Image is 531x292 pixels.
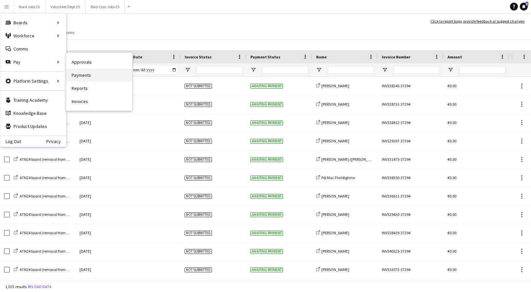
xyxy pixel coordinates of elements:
span: Not submitted [185,231,212,236]
button: Open Filter Menu [185,67,191,73]
span: €0.00 [448,267,456,272]
button: Open Filter Menu [448,67,453,73]
span: Awaiting payment [250,84,283,89]
a: Approvals [66,55,132,69]
a: Training Academy [0,94,66,107]
span: [PERSON_NAME] [321,212,349,217]
input: Invoice Number Filter Input [394,66,440,74]
span: €0.00 [448,175,456,180]
a: Reports [66,82,132,95]
span: Awaiting payment [250,102,283,107]
a: Knowledge Base [0,107,66,120]
div: [DATE] [76,150,115,168]
input: Invoice Date Filter Input [131,66,177,74]
span: €0.00 [448,83,456,88]
span: [PERSON_NAME] [321,138,349,143]
span: ATN24 board (removal from payments screen) [20,267,97,272]
span: Amount [448,54,462,59]
span: [PERSON_NAME] ([PERSON_NAME] on ID) [321,157,390,162]
div: INV336611-37294 [378,187,444,205]
a: Comms [57,28,77,37]
a: ATN24 board (removal from payments screen) [14,194,97,198]
span: Awaiting payment [250,212,283,217]
button: Open Filter Menu [250,67,256,73]
input: Invoice Status Filter Input [196,66,242,74]
div: [DATE] [76,261,115,279]
span: Awaiting payment [250,231,283,236]
a: ATN24 board (removal from payments screen) [14,175,97,180]
span: Not submitted [185,139,212,144]
a: Comms [0,42,66,55]
span: €0.00 [448,194,456,198]
span: Not submitted [185,249,212,254]
div: Platform Settings [0,74,66,88]
input: Amount Filter Input [459,66,505,74]
span: ATN24 board (removal from payments screen) [20,230,97,235]
span: Comms [60,30,75,35]
a: ATN24 board (removal from payments screen) [14,157,97,162]
a: ATN24 board (removal from payments screen) [14,249,97,254]
div: [DATE] [76,242,115,260]
a: Click to report bugs, provide feedback or suggest changes [430,18,524,24]
input: Name Filter Input [328,66,374,74]
span: [PERSON_NAME] [321,230,349,235]
a: Privacy [46,139,66,144]
div: INV340325-37294 [378,242,444,260]
button: Nord Jobs 25 [13,0,45,13]
span: [PERSON_NAME] [321,120,349,125]
a: ATN24 board (removal from payments screen) [14,230,97,235]
span: [PERSON_NAME] [321,267,349,272]
span: €0.00 [448,120,456,125]
div: Workforce [0,29,66,42]
div: Boards [0,16,66,29]
a: Payments [66,69,132,82]
div: [DATE] [76,169,115,187]
div: INV328419-37294 [378,224,444,242]
span: Not submitted [185,176,212,180]
span: Awaiting payment [250,249,283,254]
span: ATN24 board (removal from payments screen) [20,175,97,180]
a: 3 [520,3,528,10]
a: Invoices [66,95,132,108]
span: €0.00 [448,157,456,162]
span: Awaiting payment [250,194,283,199]
span: ATN24 board (removal from payments screen) [20,249,97,254]
span: Pól Mac Fhirléighinn [321,175,355,180]
button: Volunteer Dept 25 [45,0,85,13]
span: [PERSON_NAME] [321,249,349,254]
a: Product Updates [0,120,66,133]
span: Not submitted [185,120,212,125]
span: €0.00 [448,102,456,107]
div: INV328412-37294 [378,114,444,132]
span: Workforce ID [80,52,103,62]
button: Open Filter Menu [316,67,322,73]
span: Not submitted [185,157,212,162]
span: €0.00 [448,212,456,217]
div: INV338350-37294 [378,169,444,187]
div: [DATE] [76,224,115,242]
span: Awaiting payment [250,267,283,272]
span: Name [316,54,327,59]
span: Invoice Number [382,54,410,59]
span: Awaiting payment [250,139,283,144]
div: [DATE] [76,132,115,150]
div: INV329267-37294 [378,132,444,150]
div: INV333073-37294 [378,261,444,279]
span: ATN24 board (removal from payments screen) [20,194,97,198]
span: Awaiting payment [250,120,283,125]
span: Invoice Status [185,54,212,59]
span: Not submitted [185,267,212,272]
span: [PERSON_NAME] [321,83,349,88]
span: [PERSON_NAME] [321,102,349,107]
a: Log Out [0,139,21,144]
span: 3 [525,2,528,6]
span: ATN24 board (removal from payments screen) [20,212,97,217]
span: ATN24 board (removal from payments screen) [20,157,97,162]
div: INV328245-37294 [378,77,444,95]
span: Awaiting payment [250,176,283,180]
span: Awaiting payment [250,157,283,162]
div: [DATE] [76,114,115,132]
a: ATN24 board (removal from payments screen) [14,267,97,272]
span: [PERSON_NAME] [321,194,349,198]
span: €0.00 [448,249,456,254]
